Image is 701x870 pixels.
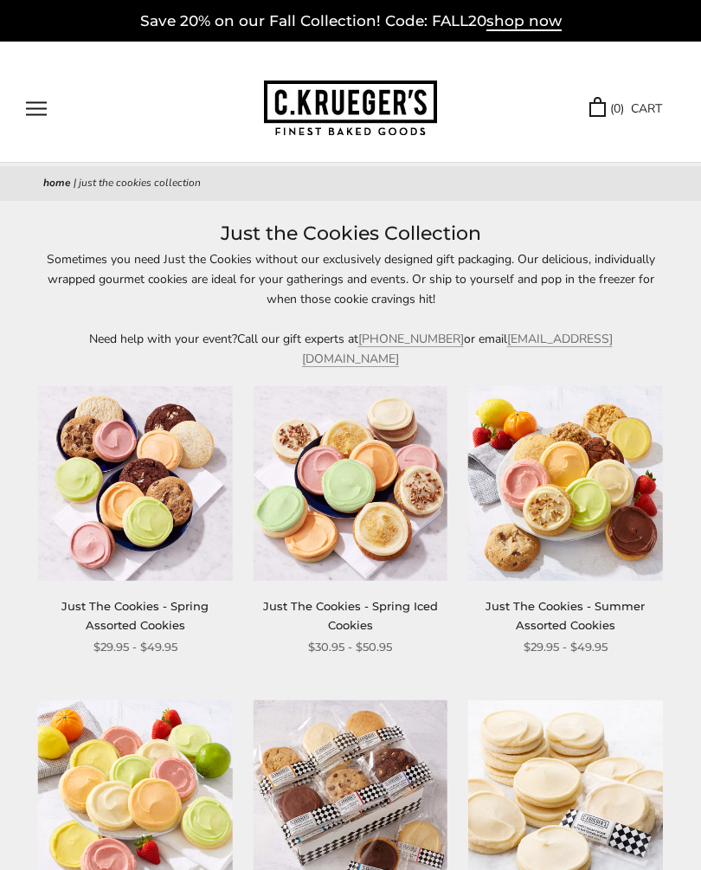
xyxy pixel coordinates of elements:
[263,599,438,631] a: Just The Cookies - Spring Iced Cookies
[468,386,662,580] img: Just The Cookies - Summer Assorted Cookies
[43,329,658,369] p: Need help with your event?
[61,599,209,631] a: Just The Cookies - Spring Assorted Cookies
[589,99,662,119] a: (0) CART
[43,176,71,190] a: Home
[302,331,613,367] a: [EMAIL_ADDRESS][DOMAIN_NAME]
[43,218,658,249] h1: Just the Cookies Collection
[38,386,232,580] img: Just The Cookies - Spring Assorted Cookies
[26,101,47,116] button: Open navigation
[254,386,447,580] img: Just The Cookies - Spring Iced Cookies
[140,12,562,31] a: Save 20% on our Fall Collection! Code: FALL20shop now
[264,81,437,137] img: C.KRUEGER'S
[93,638,177,656] span: $29.95 - $49.95
[43,175,658,192] nav: breadcrumbs
[79,176,201,190] span: Just the Cookies Collection
[308,638,392,656] span: $30.95 - $50.95
[43,249,658,309] p: Sometimes you need Just the Cookies without our exclusively designed gift packaging. Our deliciou...
[524,638,608,656] span: $29.95 - $49.95
[358,331,464,347] a: [PHONE_NUMBER]
[486,599,645,631] a: Just The Cookies - Summer Assorted Cookies
[74,176,76,190] span: |
[237,331,507,347] span: Call our gift experts at or email
[486,12,562,31] span: shop now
